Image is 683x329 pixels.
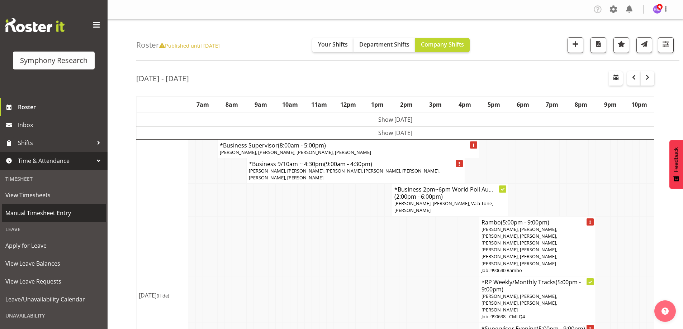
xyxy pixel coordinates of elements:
span: [PERSON_NAME], [PERSON_NAME], [PERSON_NAME], [PERSON_NAME] [220,149,371,155]
img: Rosterit website logo [5,18,65,32]
a: Manual Timesheet Entry [2,204,106,222]
th: 7pm [537,96,566,113]
span: Time & Attendance [18,155,93,166]
span: (9:00am - 4:30pm) [324,160,372,168]
div: Symphony Research [20,55,87,66]
th: 8pm [566,96,596,113]
span: Shifts [18,137,93,148]
span: [PERSON_NAME], [PERSON_NAME], [PERSON_NAME], [PERSON_NAME], [PERSON_NAME], [PERSON_NAME], [PERSON... [249,168,440,181]
th: 2pm [392,96,421,113]
span: View Leave Requests [5,276,102,287]
span: Manual Timesheet Entry [5,208,102,218]
span: (Hide) [157,292,169,299]
span: (2:00pm - 6:00pm) [394,193,443,200]
th: 9pm [596,96,625,113]
div: Leave [2,222,106,237]
button: Filter Shifts [658,37,674,53]
span: Leave/Unavailability Calendar [5,294,102,305]
div: Timesheet [2,171,106,186]
th: 1pm [363,96,392,113]
button: Your Shifts [312,38,354,52]
span: [PERSON_NAME], [PERSON_NAME], [PERSON_NAME], [PERSON_NAME], [PERSON_NAME] [482,293,557,313]
img: hitesh-makan1261.jpg [653,5,661,14]
a: View Leave Balances [2,255,106,272]
h4: *RP Weekly/Monthly Tracks [482,279,593,293]
span: [PERSON_NAME], [PERSON_NAME], [PERSON_NAME], [PERSON_NAME], [PERSON_NAME], [PERSON_NAME], [PERSON... [482,226,557,267]
span: (5:00pm - 9:00pm) [482,278,581,293]
h2: [DATE] - [DATE] [136,74,189,83]
button: Add a new shift [568,37,583,53]
span: Inbox [18,120,104,130]
span: View Timesheets [5,190,102,200]
button: Highlight an important date within the roster. [613,37,629,53]
span: Apply for Leave [5,240,102,251]
h4: Roster [136,41,220,49]
div: Unavailability [2,308,106,323]
th: 7am [188,96,217,113]
span: Company Shifts [421,40,464,48]
span: Roster [18,102,104,112]
th: 10am [275,96,304,113]
th: 10pm [625,96,654,113]
td: Show [DATE] [137,113,654,126]
span: View Leave Balances [5,258,102,269]
span: [PERSON_NAME], [PERSON_NAME], Vala Tone, [PERSON_NAME] [394,200,493,213]
h4: *Business Supervisor [220,142,477,149]
th: 6pm [508,96,537,113]
td: Show [DATE] [137,126,654,139]
button: Company Shifts [415,38,470,52]
span: (5:00pm - 9:00pm) [501,218,549,226]
button: Feedback - Show survey [669,140,683,189]
img: help-xxl-2.png [661,308,669,315]
th: 11am [305,96,334,113]
a: Apply for Leave [2,237,106,255]
button: Select a specific date within the roster. [609,71,623,86]
a: Leave/Unavailability Calendar [2,290,106,308]
th: 9am [246,96,275,113]
p: Job: 990638 - CMI Q4 [482,313,593,320]
h4: *Business 2pm~6pm World Poll Au... [394,186,506,200]
th: 3pm [421,96,450,113]
span: Department Shifts [359,40,409,48]
span: (8:00am - 5:00pm) [278,141,326,149]
a: View Timesheets [2,186,106,204]
h4: Rambo [482,219,593,226]
span: Your Shifts [318,40,348,48]
h4: *Business 9/10am ~ 4:30pm [249,160,463,168]
th: 5pm [479,96,508,113]
button: Download a PDF of the roster according to the set date range. [590,37,606,53]
p: Job: 990640 Rambo [482,267,593,274]
th: 12pm [334,96,363,113]
button: Send a list of all shifts for the selected filtered period to all rostered employees. [636,37,652,53]
th: 8am [217,96,246,113]
button: Department Shifts [354,38,415,52]
span: Feedback [673,147,679,172]
a: View Leave Requests [2,272,106,290]
th: 4pm [450,96,479,113]
span: Published until [DATE] [159,42,220,49]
